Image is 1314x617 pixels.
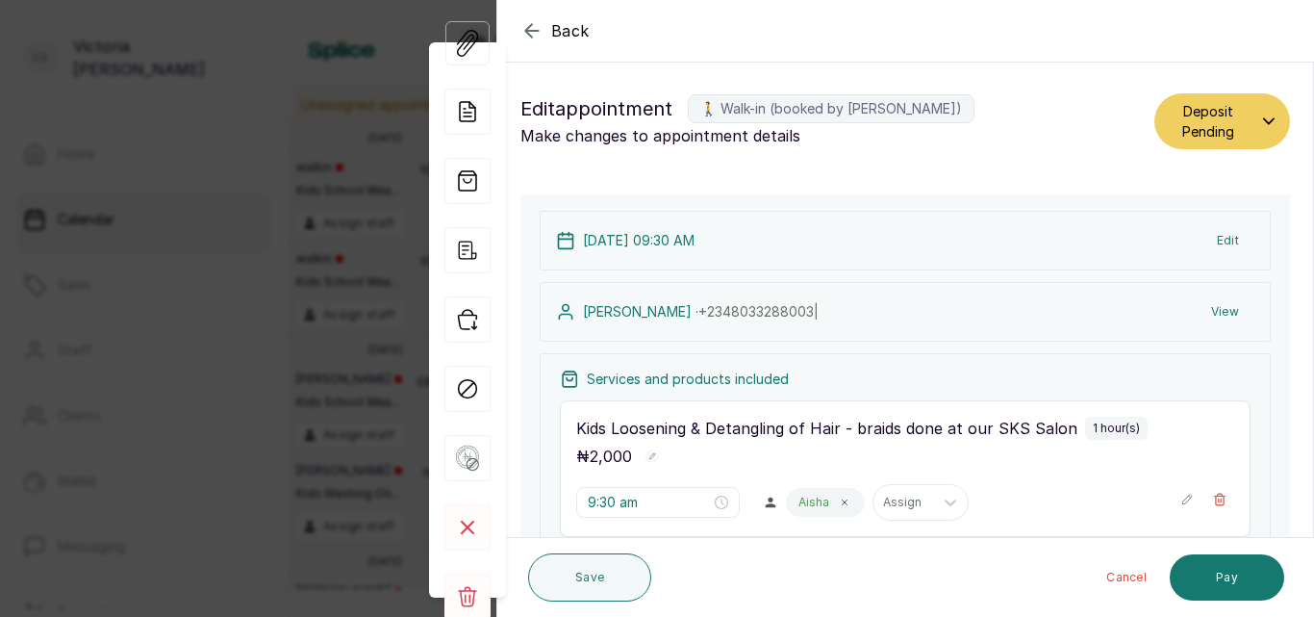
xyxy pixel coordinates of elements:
[1196,295,1254,329] button: View
[520,19,590,42] button: Back
[798,495,829,510] p: Aisha
[520,93,672,124] span: Edit appointment
[1154,93,1290,149] button: Deposit Pending
[583,302,819,321] p: [PERSON_NAME] ·
[1170,554,1284,601] button: Pay
[1170,101,1249,141] span: Deposit Pending
[583,231,695,250] p: [DATE] 09:30 AM
[688,94,974,123] label: 🚶 Walk-in (booked by [PERSON_NAME])
[588,492,711,513] input: Select time
[520,124,1147,147] p: Make changes to appointment details
[551,19,590,42] span: Back
[1091,554,1162,601] button: Cancel
[528,553,651,602] button: Save
[590,447,632,466] span: 2,000
[1093,421,1140,436] p: 1 hour(s)
[576,445,632,468] p: ₦
[1201,223,1254,258] button: Edit
[576,417,1077,440] p: Kids Loosening & Detangling of Hair - braids done at our SKS Salon
[587,370,789,389] p: Services and products included
[698,303,819,320] span: +234 8033288003 |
